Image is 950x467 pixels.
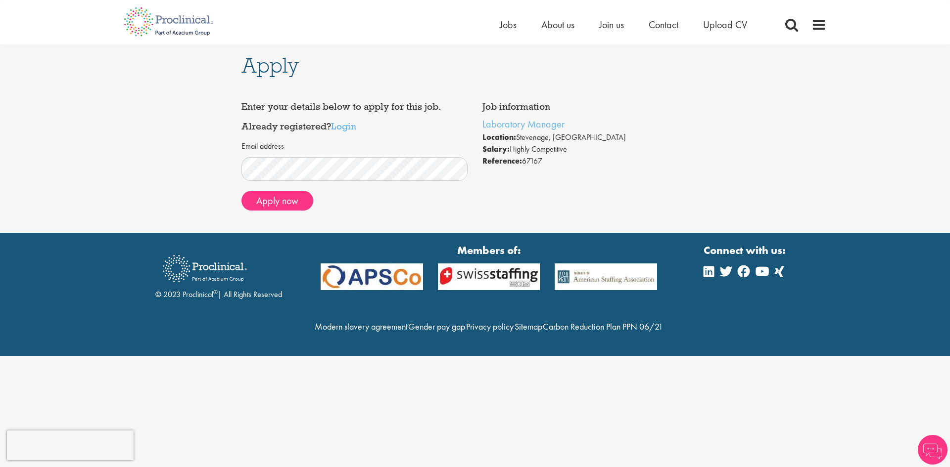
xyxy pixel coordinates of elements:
a: Sitemap [515,321,542,332]
img: Chatbot [918,435,948,465]
a: Carbon Reduction Plan PPN 06/21 [543,321,663,332]
strong: Members of: [321,243,657,258]
a: Privacy policy [466,321,514,332]
label: Email address [241,141,284,152]
img: APSCo [547,263,665,291]
a: Contact [649,18,678,31]
button: Apply now [241,191,313,211]
a: Join us [599,18,624,31]
img: APSCo [313,263,430,291]
a: Jobs [500,18,517,31]
span: Apply [241,52,299,79]
a: Gender pay gap [408,321,465,332]
img: APSCo [430,263,548,291]
iframe: reCAPTCHA [7,430,134,460]
a: Upload CV [703,18,747,31]
a: Login [331,120,356,132]
h4: Job information [482,102,709,112]
img: Proclinical Recruitment [155,248,254,289]
strong: Connect with us: [704,243,788,258]
li: Highly Competitive [482,143,709,155]
a: About us [541,18,574,31]
a: Modern slavery agreement [315,321,408,332]
li: Stevenage, [GEOGRAPHIC_DATA] [482,131,709,143]
strong: Location: [482,132,516,142]
strong: Salary: [482,144,510,154]
h4: Enter your details below to apply for this job. Already registered? [241,102,468,131]
div: © 2023 Proclinical | All Rights Reserved [155,248,282,300]
a: Laboratory Manager [482,118,565,130]
strong: Reference: [482,156,522,166]
li: 67167 [482,155,709,167]
sup: ® [213,288,218,296]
